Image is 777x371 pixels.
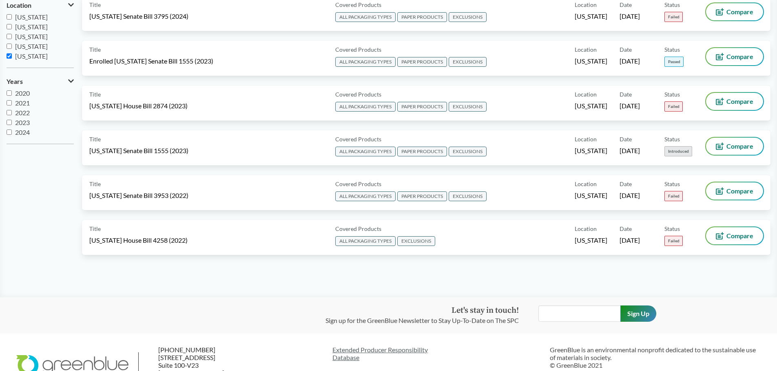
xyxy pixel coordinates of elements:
span: Location [575,0,597,9]
span: PAPER PRODUCTS [397,191,447,201]
a: Extended Producer ResponsibilityDatabase [332,346,543,361]
input: [US_STATE] [7,14,12,20]
span: Failed [664,12,683,22]
span: 2022 [15,109,30,116]
span: EXCLUSIONS [449,191,487,201]
span: Failed [664,236,683,246]
span: [US_STATE] [15,52,48,60]
span: [US_STATE] Senate Bill 3953 (2022) [89,191,188,200]
span: Covered Products [335,90,381,99]
span: EXCLUSIONS [449,12,487,22]
button: Compare [706,182,763,200]
strong: Let's stay in touch! [452,305,519,316]
input: 2020 [7,90,12,96]
input: Sign Up [620,305,656,322]
span: Status [664,135,680,143]
span: Status [664,45,680,54]
span: Title [89,90,101,99]
span: Date [620,45,632,54]
span: [DATE] [620,57,640,66]
span: Title [89,135,101,143]
input: 2024 [7,130,12,135]
span: Compare [726,188,753,194]
input: [US_STATE] [7,53,12,59]
input: 2022 [7,110,12,115]
span: [US_STATE] [15,13,48,21]
span: Compare [726,9,753,15]
p: GreenBlue is an environmental nonprofit dedicated to the sustainable use of materials in society.... [550,346,761,369]
span: Covered Products [335,224,381,233]
span: [US_STATE] [15,42,48,50]
span: Introduced [664,146,692,156]
input: [US_STATE] [7,24,12,29]
span: Location [575,224,597,233]
span: [DATE] [620,236,640,245]
span: [US_STATE] Senate Bill 3795 (2024) [89,12,188,21]
span: [US_STATE] Senate Bill 1555 (2023) [89,146,188,155]
span: [US_STATE] [575,12,607,21]
span: ALL PACKAGING TYPES [335,147,396,156]
span: Location [7,2,31,9]
span: Enrolled [US_STATE] Senate Bill 1555 (2023) [89,57,213,66]
input: [US_STATE] [7,34,12,39]
span: [US_STATE] [575,101,607,110]
span: Compare [726,98,753,105]
span: [DATE] [620,101,640,110]
span: Passed [664,57,684,67]
span: [US_STATE] [15,33,48,40]
span: [US_STATE] [575,57,607,66]
span: Covered Products [335,180,381,188]
span: Compare [726,233,753,239]
span: Covered Products [335,45,381,54]
span: Covered Products [335,0,381,9]
span: [US_STATE] House Bill 2874 (2023) [89,101,188,110]
span: Covered Products [335,135,381,143]
span: [DATE] [620,191,640,200]
span: Failed [664,191,683,201]
span: Date [620,135,632,143]
span: [DATE] [620,12,640,21]
span: ALL PACKAGING TYPES [335,57,396,67]
button: Compare [706,93,763,110]
span: Years [7,78,23,85]
span: Date [620,224,632,233]
span: [US_STATE] [575,236,607,245]
span: EXCLUSIONS [397,236,435,246]
span: 2024 [15,128,30,136]
input: [US_STATE] [7,44,12,49]
span: Location [575,90,597,99]
p: Sign up for the GreenBlue Newsletter to Stay Up-To-Date on The SPC [325,316,519,325]
span: Date [620,180,632,188]
span: PAPER PRODUCTS [397,57,447,67]
button: Compare [706,138,763,155]
span: Compare [726,53,753,60]
span: Title [89,0,101,9]
span: PAPER PRODUCTS [397,147,447,156]
span: Title [89,180,101,188]
span: [US_STATE] House Bill 4258 (2022) [89,236,188,245]
span: 2020 [15,89,30,97]
span: Status [664,0,680,9]
span: [US_STATE] [575,146,607,155]
span: [US_STATE] [575,191,607,200]
span: Compare [726,143,753,149]
span: PAPER PRODUCTS [397,102,447,112]
button: Compare [706,227,763,244]
span: Location [575,135,597,143]
span: Location [575,45,597,54]
span: ALL PACKAGING TYPES [335,102,396,112]
span: EXCLUSIONS [449,147,487,156]
span: Title [89,45,101,54]
span: ALL PACKAGING TYPES [335,191,396,201]
span: Failed [664,101,683,112]
span: ALL PACKAGING TYPES [335,12,396,22]
span: 2021 [15,99,30,107]
button: Compare [706,3,763,20]
span: EXCLUSIONS [449,57,487,67]
span: Status [664,224,680,233]
span: Title [89,224,101,233]
button: Years [7,75,74,88]
span: 2023 [15,119,30,126]
span: Status [664,90,680,99]
span: [DATE] [620,146,640,155]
